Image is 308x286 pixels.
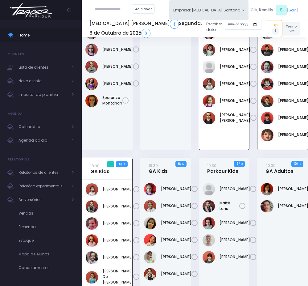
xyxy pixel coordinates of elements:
small: 20:30 [265,163,276,168]
img: Mário José Tchakerian Net [261,78,273,90]
img: Speranza Montanari Ferreira [85,95,98,107]
a: Sair [289,7,296,13]
a: [PERSON_NAME] [161,254,191,260]
img: Marianne Damasceno [144,217,156,229]
div: Escolher data: [89,17,261,40]
a: Speranza Montanari [102,95,122,106]
img: Valentina Eduarda Azevedo [144,234,156,246]
small: 19:30 [207,163,216,168]
span: Lista de clientes [18,63,68,71]
img: Izzie de Souza Santiago Pinheiro [203,78,215,90]
img: Manuela Ary Madruga [85,78,98,90]
img: Manuela Soggio [261,61,273,73]
h4: Relatórios [8,153,30,166]
img: Manoela mafra [203,217,215,229]
img: Luiza Lima Marinelli [85,44,98,56]
a: [PERSON_NAME] [102,64,133,69]
img: Victor Serradilha de Aguiar [261,200,273,212]
a: 19:30Parkour Kids [207,163,238,174]
img: Maite Magri Loureiro [85,61,98,73]
span: 0 [107,161,114,167]
strong: 4 [118,162,121,166]
img: Manuela Martins Barrachino Fontana [203,112,215,124]
a: [PERSON_NAME] [PERSON_NAME] [220,112,250,123]
img: Vitória schiavetto chatagnier [144,268,156,280]
span: Aniversários [18,196,68,204]
a: 20:30GA Adultos [265,163,294,174]
img: Alice Fernandes Barraconi [86,183,98,196]
img: Noah Amorim [261,95,273,107]
a: 18:30GA Kids [90,163,109,174]
h4: Clientes [8,48,24,61]
small: / 12 [297,162,301,166]
span: Calendário [18,123,68,131]
img: Yuri Moura Barbosa [261,129,273,141]
img: Beatriz Valentim Perna [261,183,273,195]
strong: 7 [236,161,239,166]
small: / 14 [121,162,125,166]
span: Presença [18,223,74,231]
img: Carolina Lima Trindade [144,200,156,212]
a: [PERSON_NAME] [103,186,133,192]
a: Maitê Lens [220,200,240,211]
span: Cancelamentos [18,264,74,272]
span: 1 [272,27,279,35]
span: S [276,5,287,15]
img: Liz Valotto [86,234,98,247]
h5: [MEDICAL_DATA] [PERSON_NAME] Segunda, 6 de Outubro de 2025 [89,19,202,38]
a: [PERSON_NAME] [161,186,191,192]
img: Helena lua Bomfim [203,61,215,73]
a: [PERSON_NAME] [103,203,133,209]
a: [PERSON_NAME] [220,220,250,226]
a: [PERSON_NAME] [161,271,191,277]
span: Agenda do dia [18,136,68,144]
img: Maria Cecília Utimi de Sousa [86,251,98,264]
small: / 12 [180,162,184,166]
span: Relatórios de clientes [18,169,68,177]
small: 19:30 [149,163,158,168]
img: Laura Voccio [203,95,215,107]
span: Importar da planilha [18,91,68,99]
a: [PERSON_NAME] [103,220,133,226]
a: [PERSON_NAME] [161,203,191,209]
a: [PERSON_NAME] [103,254,133,260]
a: ❯ [142,29,150,38]
a: [PERSON_NAME] [161,237,191,243]
a: [PERSON_NAME] [220,98,250,104]
a: [PERSON_NAME] [220,81,250,87]
small: 18:30 [90,163,100,169]
span: Kemilly [259,7,273,13]
a: [PERSON_NAME] [220,237,250,243]
img: Pedro Barsi [203,234,215,246]
a: [PERSON_NAME] [161,220,191,226]
img: Bernardo De Francesco [203,183,215,195]
small: / 12 [239,162,243,166]
span: Novo cliente [18,77,68,85]
h4: Agenda [8,108,23,120]
span: Home [18,31,74,39]
img: Beatriz Rocha Stein [203,44,215,56]
img: Vittória Martins Ferreira [144,251,156,263]
span: Relatório experimentais [18,182,68,190]
a: [PERSON_NAME] [220,186,250,192]
a: [PERSON_NAME] [103,237,133,243]
span: Estoque [18,237,74,245]
a: [PERSON_NAME] [102,47,133,52]
a: [PERSON_NAME] De [PERSON_NAME] [103,268,133,285]
a: Treino livre [282,22,300,36]
a: ❮ [170,19,179,28]
div: [ ] [248,4,300,16]
img: Lorenzo Bortoletto de Alencar [261,44,273,56]
a: Adicionar [132,4,155,14]
strong: 6 [178,161,180,166]
img: Maria Clara De Paula Silva [86,271,98,284]
span: Olá, [251,7,258,13]
span: Vendas [18,209,74,217]
a: [PERSON_NAME] [220,47,250,53]
img: Maitê Lens [203,200,215,212]
a: [PERSON_NAME] [220,254,250,260]
a: 19:30GA Kids [149,163,168,174]
span: Mapa de Alunos [18,250,74,258]
img: Rafael De Paula Silva [203,251,215,263]
strong: 10 [294,161,297,166]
